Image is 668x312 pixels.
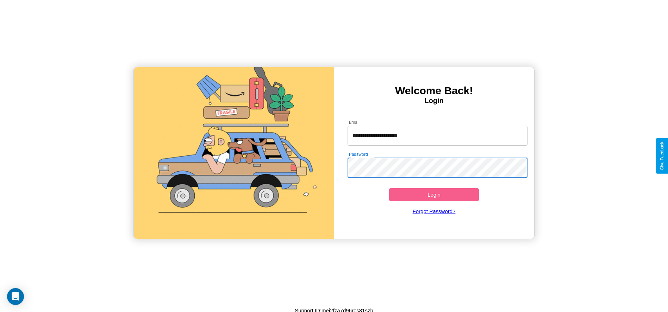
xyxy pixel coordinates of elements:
label: Email [349,119,360,125]
h4: Login [334,97,534,105]
div: Give Feedback [660,142,664,170]
img: gif [134,67,334,239]
a: Forgot Password? [344,201,524,221]
label: Password [349,151,368,157]
div: Open Intercom Messenger [7,288,24,305]
button: Login [389,188,479,201]
h3: Welcome Back! [334,85,534,97]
